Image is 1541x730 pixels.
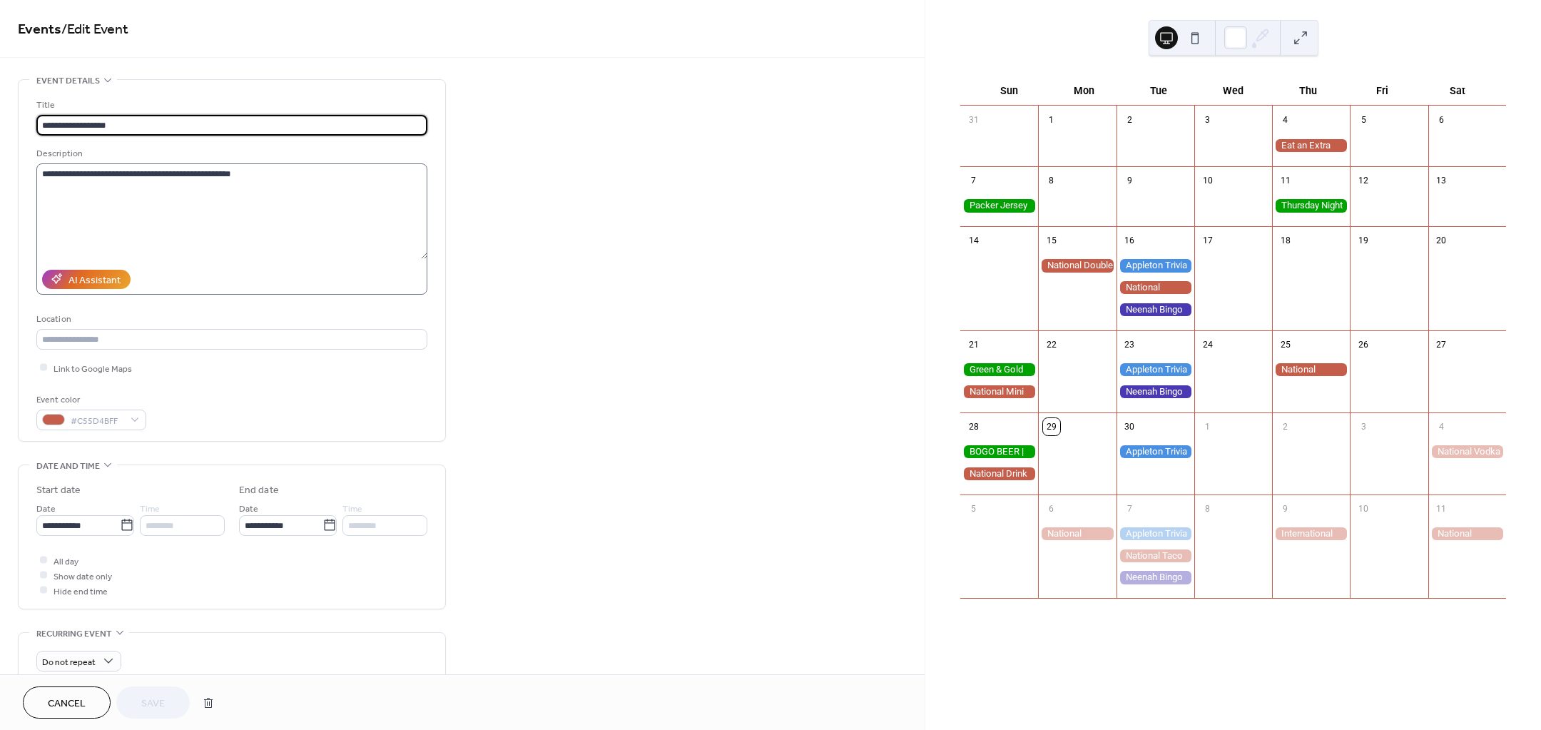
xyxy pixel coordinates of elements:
div: Sat [1420,76,1495,106]
div: 6 [1043,500,1060,517]
div: Thursday Night Meal Deal / Packers vs. Commanders [1272,199,1350,212]
div: Start date [36,483,81,498]
div: Neenah Bingo 6pm [1117,385,1194,398]
div: 25 [1277,336,1294,353]
div: National Quesadilla Day [1272,363,1350,376]
div: National Double Cheeseburger Day [1038,259,1116,272]
div: 29 [1043,418,1060,435]
div: 27 [1433,336,1450,353]
div: Packer Jersey Day / Home Season Opener [960,199,1038,212]
div: 12 [1355,172,1372,189]
div: 20 [1433,232,1450,249]
div: Neenah Bingo 6pm [1117,303,1194,316]
div: Sun [972,76,1047,106]
div: Thu [1271,76,1346,106]
div: Eat an Extra Dessert Day [1272,139,1350,152]
div: 8 [1043,172,1060,189]
div: Green & Gold BINGO | Packers vs. Browns [960,363,1038,376]
div: Event color [36,392,143,407]
div: Title [36,98,424,113]
div: 9 [1121,172,1138,189]
div: AI Assistant [68,273,121,288]
div: Wed [1196,76,1271,106]
div: National Vodka Day [1428,445,1506,458]
span: Hide end time [54,584,108,599]
div: 31 [965,111,982,128]
div: 18 [1277,232,1294,249]
div: 5 [1355,111,1372,128]
div: 15 [1043,232,1060,249]
button: Cancel [23,686,111,719]
div: 2 [1277,418,1294,435]
span: Date [239,501,258,516]
div: Mon [1047,76,1122,106]
div: 1 [1199,418,1216,435]
div: National Taco Day [1117,549,1194,562]
span: Time [342,501,362,516]
span: Recurring event [36,627,112,642]
div: Fri [1346,76,1420,106]
div: 4 [1433,418,1450,435]
div: National Noodle Day [1038,527,1116,540]
span: Do not repeat [42,654,96,670]
div: Neenah Bingo 6pm [1117,571,1194,584]
div: Description [36,146,424,161]
div: 10 [1199,172,1216,189]
div: 5 [965,500,982,517]
div: 17 [1199,232,1216,249]
div: Tue [1121,76,1196,106]
span: Link to Google Maps [54,361,132,376]
div: 23 [1121,336,1138,353]
div: 11 [1433,500,1450,517]
div: 6 [1433,111,1450,128]
div: Appleton Trivia 6pm [1117,259,1194,272]
div: Appleton Trivia 6pm [1117,363,1194,376]
div: National Sausage Pizza Day [1428,527,1506,540]
div: 2 [1121,111,1138,128]
div: 16 [1121,232,1138,249]
div: Appleton Trivia 6pm [1117,445,1194,458]
div: 28 [965,418,982,435]
div: National Guacamole Day [1117,281,1194,294]
div: 22 [1043,336,1060,353]
div: 21 [965,336,982,353]
div: 1 [1043,111,1060,128]
div: BOGO BEER | Packers vs. Cowboys [960,445,1038,458]
span: Date and time [36,459,100,474]
span: Cancel [48,696,86,711]
span: Date [36,501,56,516]
button: AI Assistant [42,270,131,289]
div: National Mini Golf Day [960,385,1038,398]
div: 10 [1355,500,1372,517]
span: Event details [36,73,100,88]
div: 3 [1199,111,1216,128]
span: Show date only [54,569,112,584]
div: Location [36,312,424,327]
div: 7 [965,172,982,189]
div: 13 [1433,172,1450,189]
div: 11 [1277,172,1294,189]
span: #C55D4BFF [71,413,123,428]
div: 3 [1355,418,1372,435]
div: End date [239,483,279,498]
div: 4 [1277,111,1294,128]
div: 19 [1355,232,1372,249]
div: 24 [1199,336,1216,353]
div: 26 [1355,336,1372,353]
div: 8 [1199,500,1216,517]
div: International Beer & Pizza Day [1272,527,1350,540]
a: Events [18,16,61,44]
span: Time [140,501,160,516]
div: 30 [1121,418,1138,435]
span: / Edit Event [61,16,128,44]
span: All day [54,554,78,569]
div: Appleton Trivia 6pm [1117,527,1194,540]
div: 7 [1121,500,1138,517]
div: National Drink Beer Day [960,467,1038,480]
div: 14 [965,232,982,249]
div: 9 [1277,500,1294,517]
